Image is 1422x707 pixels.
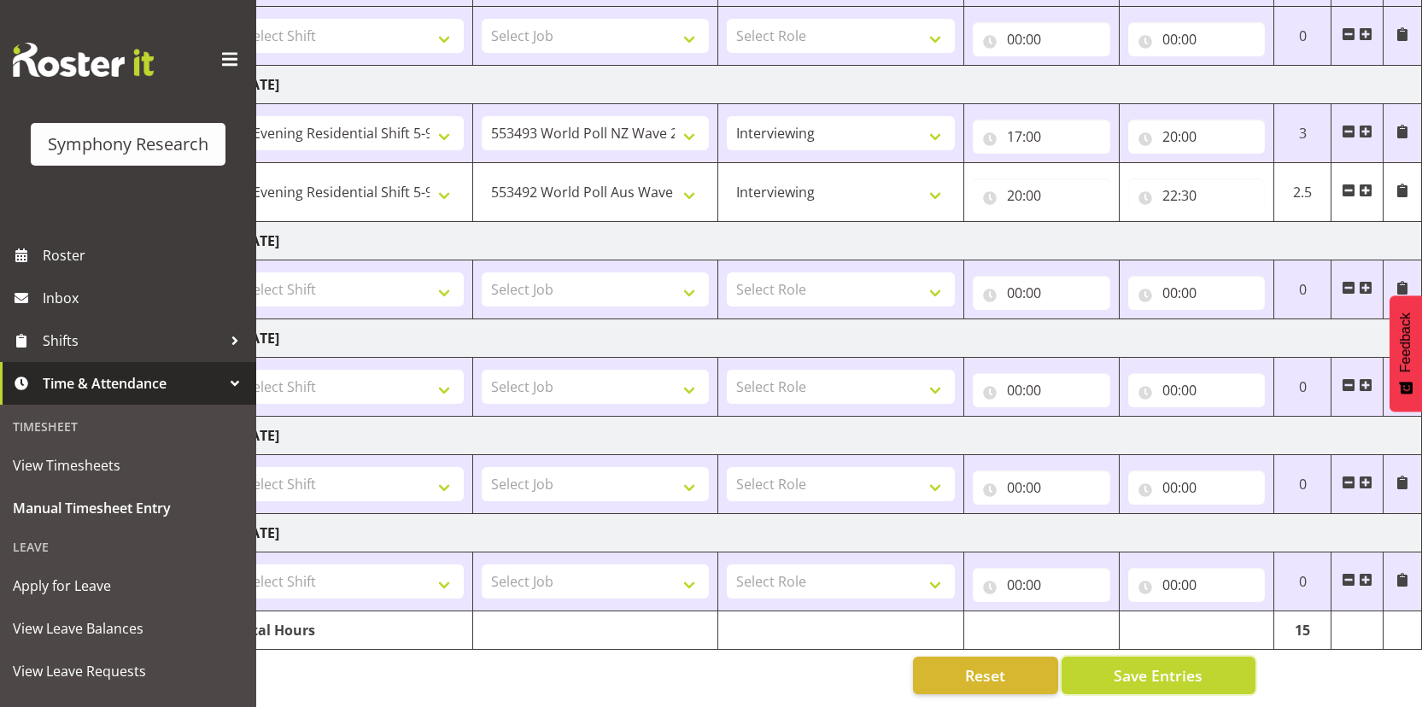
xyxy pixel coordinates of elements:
[4,650,252,692] a: View Leave Requests
[48,131,208,157] div: Symphony Research
[1274,163,1331,222] td: 2.5
[1128,120,1266,154] input: Click to select...
[4,529,252,564] div: Leave
[1274,552,1331,611] td: 0
[973,22,1110,56] input: Click to select...
[1128,373,1266,407] input: Click to select...
[965,664,1005,687] span: Reset
[1128,568,1266,602] input: Click to select...
[1128,178,1266,213] input: Click to select...
[1114,664,1203,687] span: Save Entries
[227,66,1422,104] td: [DATE]
[227,319,1422,358] td: [DATE]
[973,178,1110,213] input: Click to select...
[227,514,1422,552] td: [DATE]
[4,607,252,650] a: View Leave Balances
[973,276,1110,310] input: Click to select...
[973,470,1110,505] input: Click to select...
[973,568,1110,602] input: Click to select...
[1390,295,1422,412] button: Feedback - Show survey
[13,453,243,478] span: View Timesheets
[4,487,252,529] a: Manual Timesheet Entry
[13,43,154,77] img: Rosterit website logo
[1128,22,1266,56] input: Click to select...
[227,222,1422,260] td: [DATE]
[227,417,1422,455] td: [DATE]
[4,409,252,444] div: Timesheet
[43,242,248,268] span: Roster
[1274,358,1331,417] td: 0
[13,616,243,641] span: View Leave Balances
[1062,657,1255,694] button: Save Entries
[43,371,222,396] span: Time & Attendance
[1274,7,1331,66] td: 0
[1274,455,1331,514] td: 0
[1274,260,1331,319] td: 0
[1128,276,1266,310] input: Click to select...
[13,658,243,684] span: View Leave Requests
[43,328,222,353] span: Shifts
[43,285,248,311] span: Inbox
[227,611,473,650] td: Total Hours
[13,495,243,521] span: Manual Timesheet Entry
[973,373,1110,407] input: Click to select...
[973,120,1110,154] input: Click to select...
[1128,470,1266,505] input: Click to select...
[913,657,1058,694] button: Reset
[4,564,252,607] a: Apply for Leave
[1274,611,1331,650] td: 15
[13,573,243,599] span: Apply for Leave
[1398,313,1413,372] span: Feedback
[4,444,252,487] a: View Timesheets
[1274,104,1331,163] td: 3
